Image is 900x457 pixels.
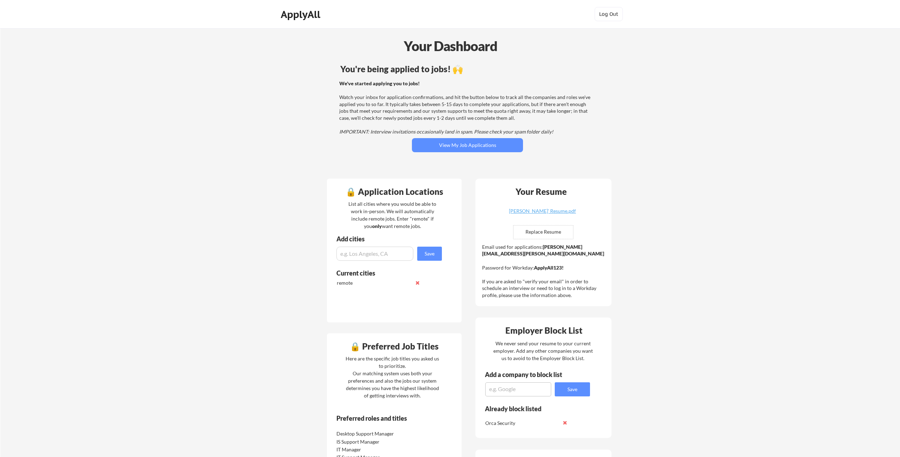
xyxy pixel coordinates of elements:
strong: only [372,223,382,229]
a: [PERSON_NAME]' Resume.pdf [500,209,584,220]
div: Already block listed [485,406,580,412]
div: Here are the specific job titles you asked us to prioritize. Our matching system uses both your p... [344,355,441,399]
div: Orca Security [485,420,560,427]
div: [PERSON_NAME]' Resume.pdf [500,209,584,214]
div: Watch your inbox for application confirmations, and hit the button below to track all the compani... [339,80,594,135]
input: e.g. Los Angeles, CA [336,247,413,261]
em: IMPORTANT: Interview invitations occasionally land in spam. Please check your spam folder daily! [339,129,553,135]
div: 🔒 Application Locations [329,187,460,196]
button: Save [555,382,590,396]
div: remote [337,279,411,286]
strong: We've started applying you to jobs! [339,80,420,86]
button: Save [417,247,442,261]
button: View My Job Applications [412,138,523,152]
button: Log Out [595,7,623,21]
div: IT Manager [336,446,411,453]
div: You're being applied to jobs! 🙌 [340,65,595,73]
div: Add cities [336,236,444,242]
div: IS Support Manager [336,438,411,445]
div: Your Resume [506,187,576,196]
div: ApplyAll [281,8,322,20]
div: Current cities [336,270,434,276]
div: 🔒 Preferred Job Titles [329,342,460,351]
strong: [PERSON_NAME][EMAIL_ADDRESS][PERSON_NAME][DOMAIN_NAME] [482,244,604,257]
div: Desktop Support Manager [336,430,411,437]
div: We never send your resume to your current employer. Add any other companies you want us to avoid ... [493,340,593,362]
div: Your Dashboard [1,36,900,56]
div: Email used for applications: Password for Workday: If you are asked to "verify your email" in ord... [482,243,607,299]
div: List all cities where you would be able to work in-person. We will automatically include remote j... [344,200,441,230]
div: Preferred roles and titles [336,415,432,421]
div: Employer Block List [478,326,609,335]
strong: ApplyAll123! [534,265,564,271]
div: Add a company to block list [485,371,573,378]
